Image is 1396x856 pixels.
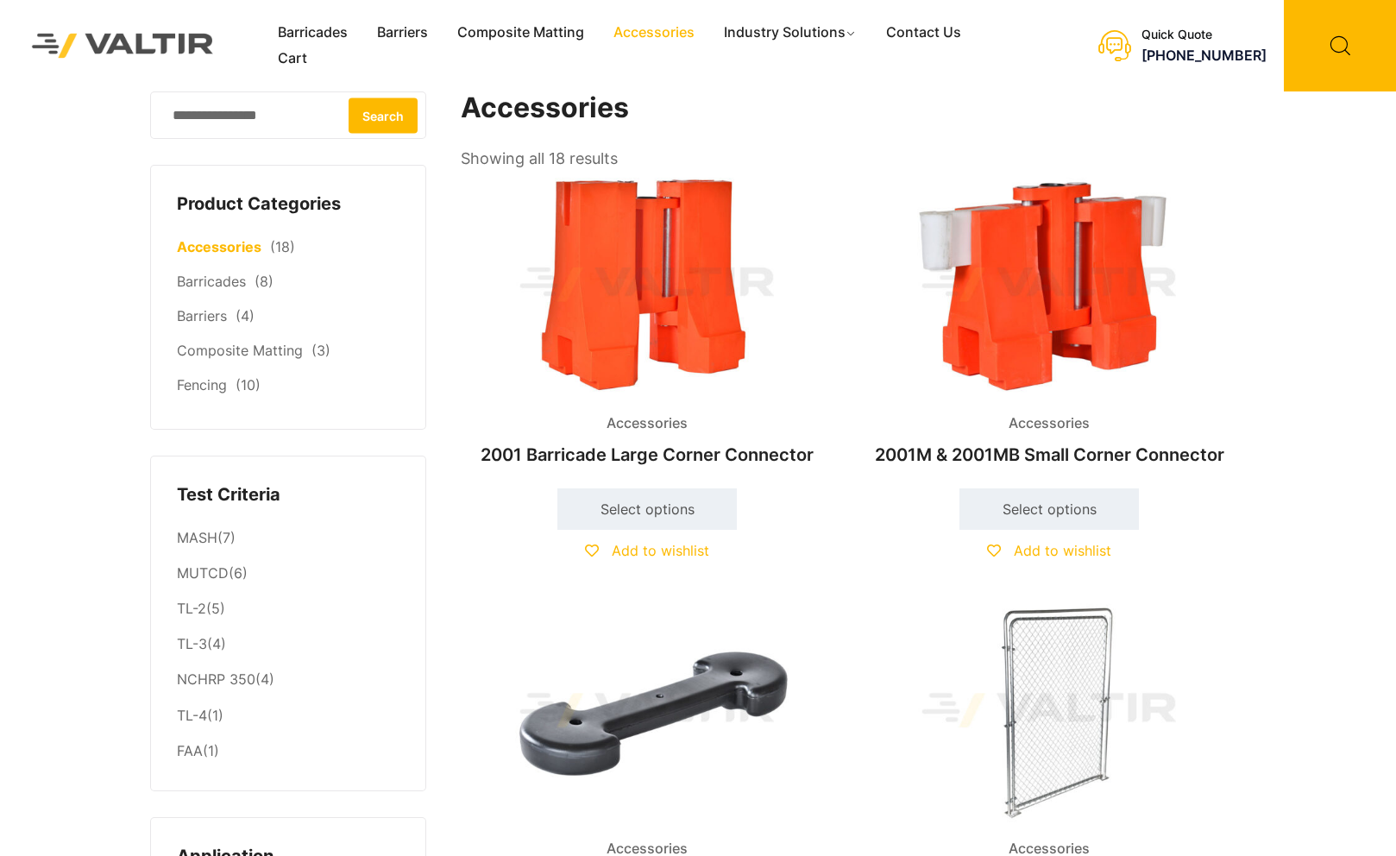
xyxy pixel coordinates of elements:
[594,411,701,437] span: Accessories
[461,91,1237,125] h1: Accessories
[177,627,399,663] li: (4)
[585,542,709,559] a: Add to wishlist
[461,436,833,474] h2: 2001 Barricade Large Corner Connector
[177,635,207,652] a: TL-3
[177,698,399,733] li: (1)
[311,342,330,359] span: (3)
[177,663,399,698] li: (4)
[177,376,227,393] a: Fencing
[270,238,295,255] span: (18)
[863,436,1236,474] h2: 2001M & 2001MB Small Corner Connector
[177,557,399,592] li: (6)
[177,482,399,508] h4: Test Criteria
[349,98,418,133] button: Search
[987,542,1111,559] a: Add to wishlist
[236,307,255,324] span: (4)
[1141,47,1267,64] a: [PHONE_NUMBER]
[557,488,737,530] a: Select options for “2001 Barricade Large Corner Connector”
[177,742,203,759] a: FAA
[177,707,207,724] a: TL-4
[255,273,274,290] span: (8)
[1014,542,1111,559] span: Add to wishlist
[177,273,246,290] a: Barricades
[177,600,206,617] a: TL-2
[362,20,443,46] a: Barriers
[177,592,399,627] li: (5)
[1141,28,1267,42] div: Quick Quote
[871,20,976,46] a: Contact Us
[996,411,1103,437] span: Accessories
[177,342,303,359] a: Composite Matting
[177,529,217,546] a: MASH
[263,20,362,46] a: Barricades
[612,542,709,559] span: Add to wishlist
[461,144,618,173] p: Showing all 18 results
[709,20,872,46] a: Industry Solutions
[599,20,709,46] a: Accessories
[177,733,399,765] li: (1)
[177,670,255,688] a: NCHRP 350
[13,15,233,77] img: Valtir Rentals
[959,488,1139,530] a: Select options for “2001M & 2001MB Small Corner Connector”
[177,192,399,217] h4: Product Categories
[177,238,261,255] a: Accessories
[177,307,227,324] a: Barriers
[443,20,599,46] a: Composite Matting
[263,46,322,72] a: Cart
[863,173,1236,474] a: Accessories2001M & 2001MB Small Corner Connector
[236,376,261,393] span: (10)
[461,173,833,474] a: Accessories2001 Barricade Large Corner Connector
[177,564,229,582] a: MUTCD
[177,520,399,556] li: (7)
